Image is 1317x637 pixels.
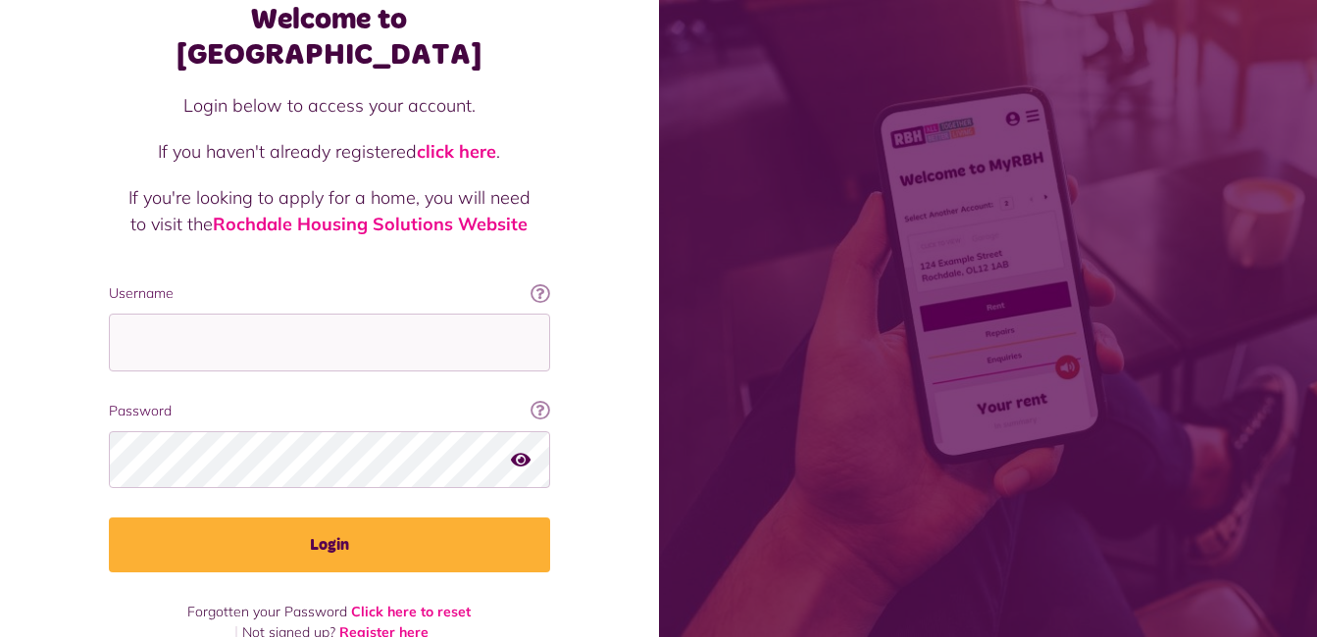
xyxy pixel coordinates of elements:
a: Click here to reset [351,603,471,620]
span: Forgotten your Password [187,603,347,620]
p: Login below to access your account. [128,92,531,119]
button: Login [109,517,550,572]
label: Username [109,283,550,304]
label: Password [109,401,550,421]
p: If you haven't already registered . [128,138,531,165]
p: If you're looking to apply for a home, you will need to visit the [128,184,531,237]
a: click here [417,140,496,163]
h1: Welcome to [GEOGRAPHIC_DATA] [109,2,550,73]
a: Rochdale Housing Solutions Website [213,213,528,235]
